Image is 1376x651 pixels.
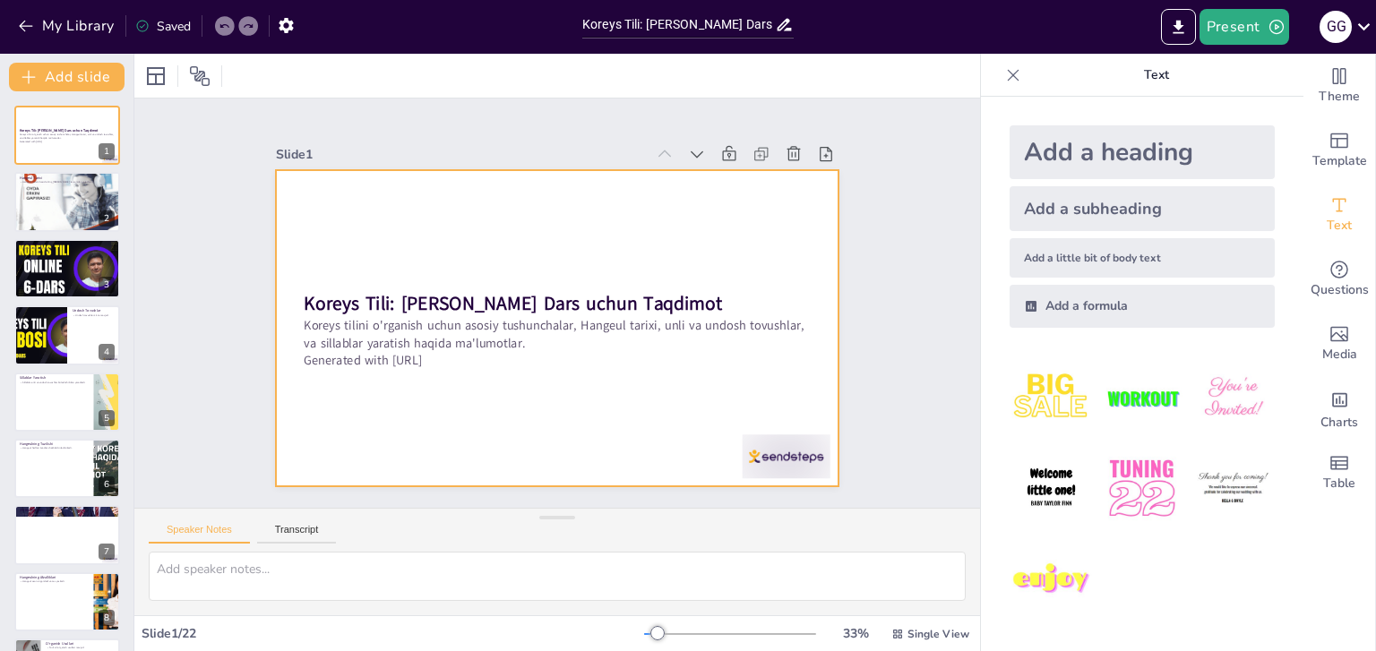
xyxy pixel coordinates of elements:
button: Add slide [9,63,125,91]
img: 7.jpeg [1010,538,1093,621]
img: 3.jpeg [1191,356,1275,440]
div: Slide 1 [312,90,675,184]
div: 4 [99,344,115,360]
div: Saved [135,18,191,35]
img: 5.jpeg [1100,447,1183,530]
div: Layout [142,62,170,90]
span: Single View [907,627,969,641]
span: Table [1323,474,1355,493]
div: 2 [99,210,115,227]
span: Media [1322,345,1357,364]
button: My Library [13,12,122,40]
span: Position [189,65,211,87]
img: 4.jpeg [1010,447,1093,530]
p: Unli tovushlar 10 ta mavjud. [20,246,115,250]
p: Turli xil o'rganish usullari mavjud. [46,646,115,649]
p: Undosh tovushlar 14 ta mavjud. [73,314,115,318]
div: Add a heading [1010,125,1275,179]
strong: Koreys Tili: [PERSON_NAME] Dars uchun Taqdimot [20,128,99,133]
div: Add ready made slides [1303,118,1375,183]
div: Change the overall theme [1303,54,1375,118]
p: Hangeulning Tuzilishi [20,441,89,447]
div: 4 [14,305,120,364]
div: 3 [14,239,120,298]
strong: Koreys Tili: [PERSON_NAME] Dars uchun Taqdimot [307,238,721,350]
p: Hangeul oson o'rganiladi va tez yoziladi. [20,579,89,583]
button: Export to PowerPoint [1161,9,1196,45]
div: 7 [14,505,120,564]
input: Insert title [582,12,775,38]
div: 3 [99,277,115,293]
p: Generated with [URL] [296,298,795,421]
div: 33 % [834,625,877,642]
span: Questions [1311,280,1369,300]
div: G G [1320,11,1352,43]
span: Text [1327,216,1352,236]
img: 2.jpeg [1100,356,1183,440]
p: Koreys tilini o'rganish uchun asosiy tushunchalar, Hangeul tarixi, unli va undosh tovushlar, va s... [299,264,802,404]
p: Hangeul tarixi 15-asrda King [PERSON_NAME] tomonidan yaratilgan. [20,180,115,184]
span: Charts [1320,413,1358,433]
p: Hangeul harflari kvadrat shaklida birlashtiriladi. [20,446,89,450]
div: 5 [99,410,115,426]
p: [PERSON_NAME] [20,508,115,513]
p: Text [1028,54,1286,97]
div: 7 [99,544,115,560]
p: Undosh Tovushlar [73,308,115,313]
div: Add text boxes [1303,183,1375,247]
div: Add a formula [1010,285,1275,328]
p: Hangeul Tarixi [20,175,115,180]
button: G G [1320,9,1352,45]
div: 1 [14,106,120,165]
div: 8 [99,610,115,626]
img: 6.jpeg [1191,447,1275,530]
button: Present [1200,9,1289,45]
div: Add charts and graphs [1303,376,1375,441]
p: O'rganish Usullari [46,641,115,647]
div: 1 [99,143,115,159]
div: Get real-time input from your audience [1303,247,1375,312]
div: 6 [14,439,120,498]
div: 2 [14,172,120,231]
span: Template [1312,151,1367,171]
div: 6 [99,476,115,493]
div: 5 [14,373,120,432]
p: Sillablar Yaratish [20,374,89,380]
p: Unli Tovushlar [20,242,115,247]
div: Add a table [1303,441,1375,505]
div: Add a subheading [1010,186,1275,231]
p: Generated with [URL] [20,140,115,143]
div: Add images, graphics, shapes or video [1303,312,1375,376]
p: Misol sillablar orqali o'rganamiz. [20,513,115,517]
div: 8 [14,572,120,631]
span: Theme [1319,87,1360,107]
button: Speaker Notes [149,524,250,544]
img: 1.jpeg [1010,356,1093,440]
div: Add a little bit of body text [1010,238,1275,278]
p: Sillablar unli va undosh tovushlar birlashishi bilan yaratiladi. [20,381,89,384]
button: Transcript [257,524,337,544]
p: Koreys tilini o'rganish uchun asosiy tushunchalar, Hangeul tarixi, unli va undosh tovushlar, va s... [20,133,115,140]
p: Hangeulning Afzalliklari [20,574,89,579]
div: Slide 1 / 22 [142,625,644,642]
